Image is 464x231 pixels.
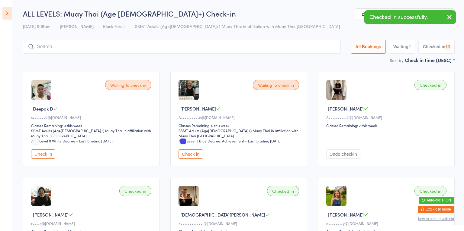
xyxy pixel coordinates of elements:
button: Check in [179,149,203,159]
h2: ALL LEVELS: Muay Thai (Age [DEMOGRAPHIC_DATA]+) Check-in [23,8,455,18]
div: s•••••••9@[DOMAIN_NAME] [31,115,153,120]
div: 13 [445,44,450,49]
div: a••••••••y@[DOMAIN_NAME] [326,221,448,226]
button: Checked in13 [418,40,455,54]
div: A••••••••••e@[DOMAIN_NAME] [179,115,301,120]
button: Exit kiosk mode [418,206,454,213]
label: Sort by [390,57,404,63]
img: image1662338451.png [31,80,51,100]
img: image1716431042.png [31,186,51,206]
div: 2 [408,44,411,49]
span: SSMT Adults (Age[DEMOGRAPHIC_DATA]+) Muay Thai in affiliation with Muay Thai [GEOGRAPHIC_DATA] [135,23,340,29]
button: how to secure with pin [418,217,454,221]
img: image1691509592.png [179,186,199,206]
div: A••••••••••7@[DOMAIN_NAME] [326,115,448,120]
span: / Level 3 Blue Degree: Achievement – Last Grading [DATE] [179,138,282,143]
div: Classes Remaining: 0 this week [179,123,301,128]
button: Check in [31,149,55,159]
div: K••••••••••••1@[DOMAIN_NAME] [179,221,301,226]
input: Search [23,40,341,54]
img: image1697705103.png [179,80,199,100]
div: Waiting to check in [253,80,299,90]
div: SSMT Adults (Age[DEMOGRAPHIC_DATA]+) Muay Thai in affiliation with Muay Thai [GEOGRAPHIC_DATA] [179,128,301,138]
div: r••••s@[DOMAIN_NAME] [31,221,153,226]
img: image1748650623.png [326,80,346,100]
span: [DEMOGRAPHIC_DATA][PERSON_NAME] [180,211,265,218]
span: Deepak D [33,105,53,112]
span: [PERSON_NAME] [33,211,69,218]
button: Waiting2 [389,40,415,54]
button: Auto-cycle: ON [419,197,454,204]
div: Checked in [267,186,299,196]
span: [PERSON_NAME] [328,211,364,218]
span: [DATE] 9:15am [23,23,50,29]
button: All Bookings [351,40,386,54]
div: Checked in successfully. [364,10,456,24]
span: Black Forest [103,23,126,29]
span: [PERSON_NAME] [328,105,364,112]
div: Waiting to check in [105,80,151,90]
div: Checked in [119,186,151,196]
img: image1750239805.png [326,186,346,206]
div: SSMT Adults (Age[DEMOGRAPHIC_DATA]+) Muay Thai in affiliation with Muay Thai [GEOGRAPHIC_DATA] [31,128,153,138]
button: Undo checkin [326,149,360,159]
span: [PERSON_NAME] [180,105,216,112]
div: Checked in [414,80,446,90]
span: [PERSON_NAME] [60,23,94,29]
div: Checked in [414,186,446,196]
div: Classes Remaining: 2 this week [326,123,448,128]
div: Check in time (DESC) [405,57,455,63]
span: / Level 0 White Degree – Last Grading [DATE] [31,138,113,143]
div: Classes Remaining: 0 this week [31,123,153,128]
